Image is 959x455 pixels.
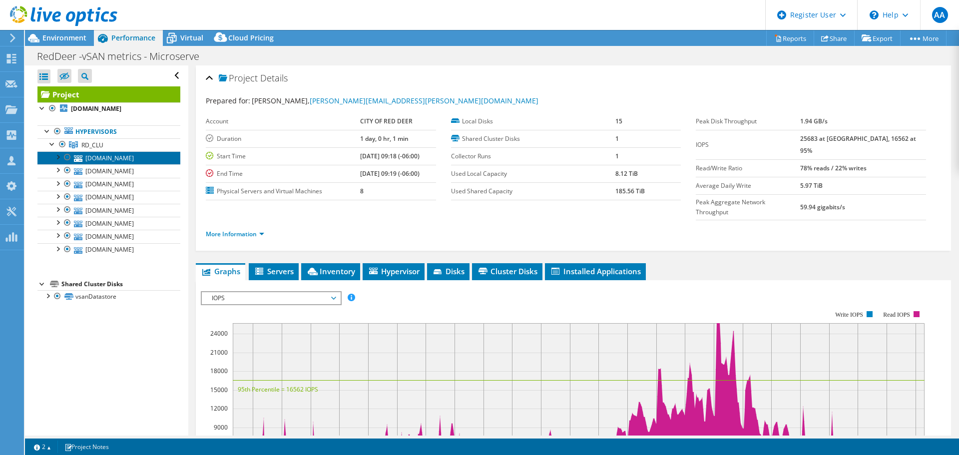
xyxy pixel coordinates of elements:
svg: \n [870,10,879,19]
text: Read IOPS [884,311,911,318]
a: [DOMAIN_NAME] [37,217,180,230]
span: RD_CLU [81,141,103,149]
b: 5.97 TiB [800,181,823,190]
label: Read/Write Ratio [696,163,800,173]
span: Inventory [306,266,355,276]
a: [DOMAIN_NAME] [37,164,180,177]
a: [DOMAIN_NAME] [37,230,180,243]
a: [DOMAIN_NAME] [37,243,180,256]
text: 21000 [210,348,228,357]
label: Start Time [206,151,360,161]
label: Collector Runs [451,151,615,161]
a: Project Notes [57,441,116,453]
b: [DOMAIN_NAME] [71,104,121,113]
b: 78% reads / 22% writes [800,164,867,172]
span: Virtual [180,33,203,42]
a: [DOMAIN_NAME] [37,151,180,164]
a: Hypervisors [37,125,180,138]
h1: RedDeer -vSAN metrics - Microserve [32,51,215,62]
label: IOPS [696,140,800,150]
b: 1 [615,134,619,143]
label: Local Disks [451,116,615,126]
a: [DOMAIN_NAME] [37,204,180,217]
b: 59.94 gigabits/s [800,203,845,211]
a: More Information [206,230,264,238]
label: Physical Servers and Virtual Machines [206,186,360,196]
a: [DOMAIN_NAME] [37,102,180,115]
b: 25683 at [GEOGRAPHIC_DATA], 16562 at 95% [800,134,916,155]
a: Reports [766,30,814,46]
text: 12000 [210,404,228,413]
b: 8.12 TiB [615,169,638,178]
text: 9000 [214,423,228,432]
text: Write IOPS [835,311,863,318]
div: Shared Cluster Disks [61,278,180,290]
a: Project [37,86,180,102]
span: Performance [111,33,155,42]
label: Peak Disk Throughput [696,116,800,126]
a: [PERSON_NAME][EMAIL_ADDRESS][PERSON_NAME][DOMAIN_NAME] [310,96,538,105]
span: Cloud Pricing [228,33,274,42]
b: [DATE] 09:19 (-06:00) [360,169,420,178]
a: vsanDatastore [37,290,180,303]
span: Environment [42,33,86,42]
span: Disks [432,266,465,276]
b: 1.94 GB/s [800,117,828,125]
span: [PERSON_NAME], [252,96,538,105]
label: Shared Cluster Disks [451,134,615,144]
span: Details [260,72,288,84]
span: Installed Applications [550,266,641,276]
b: 1 [615,152,619,160]
label: End Time [206,169,360,179]
a: 2 [27,441,58,453]
a: Share [814,30,855,46]
a: More [900,30,947,46]
span: AA [932,7,948,23]
text: 95th Percentile = 16562 IOPS [238,385,318,394]
a: Export [854,30,901,46]
b: [DATE] 09:18 (-06:00) [360,152,420,160]
span: Servers [254,266,294,276]
label: Peak Aggregate Network Throughput [696,197,800,217]
b: 185.56 TiB [615,187,645,195]
b: 8 [360,187,364,195]
label: Account [206,116,360,126]
text: 18000 [210,367,228,375]
label: Duration [206,134,360,144]
label: Used Local Capacity [451,169,615,179]
b: 1 day, 0 hr, 1 min [360,134,409,143]
span: Hypervisor [368,266,420,276]
span: IOPS [207,292,335,304]
text: 15000 [210,386,228,394]
label: Prepared for: [206,96,250,105]
text: 24000 [210,329,228,338]
a: RD_CLU [37,138,180,151]
span: Cluster Disks [477,266,537,276]
b: 15 [615,117,622,125]
a: [DOMAIN_NAME] [37,191,180,204]
span: Graphs [201,266,240,276]
label: Used Shared Capacity [451,186,615,196]
a: [DOMAIN_NAME] [37,178,180,191]
b: CITY OF RED DEER [360,117,413,125]
label: Average Daily Write [696,181,800,191]
span: Project [219,73,258,83]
